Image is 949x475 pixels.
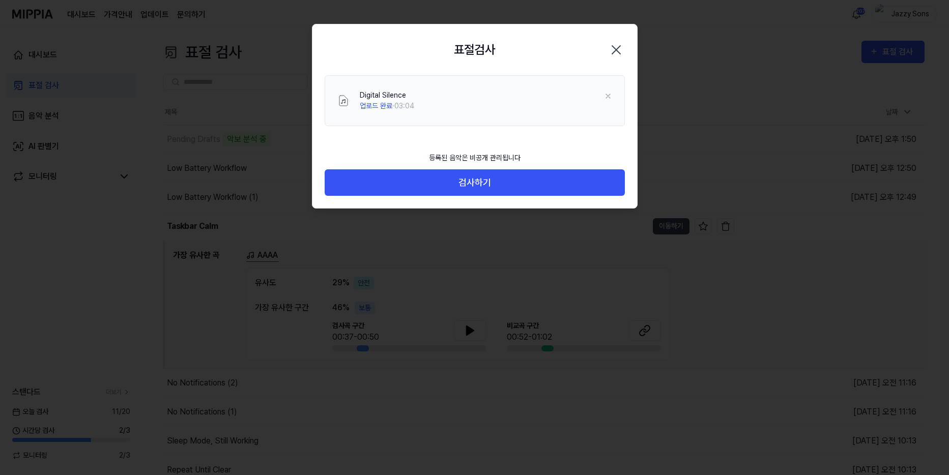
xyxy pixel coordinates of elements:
[325,169,625,196] button: 검사하기
[454,41,496,59] h2: 표절검사
[360,102,392,110] span: 업로드 완료
[423,146,527,169] div: 등록된 음악은 비공개 관리됩니다
[337,95,350,107] img: File Select
[360,101,414,111] div: · 03:04
[360,90,414,101] div: Digital Silence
